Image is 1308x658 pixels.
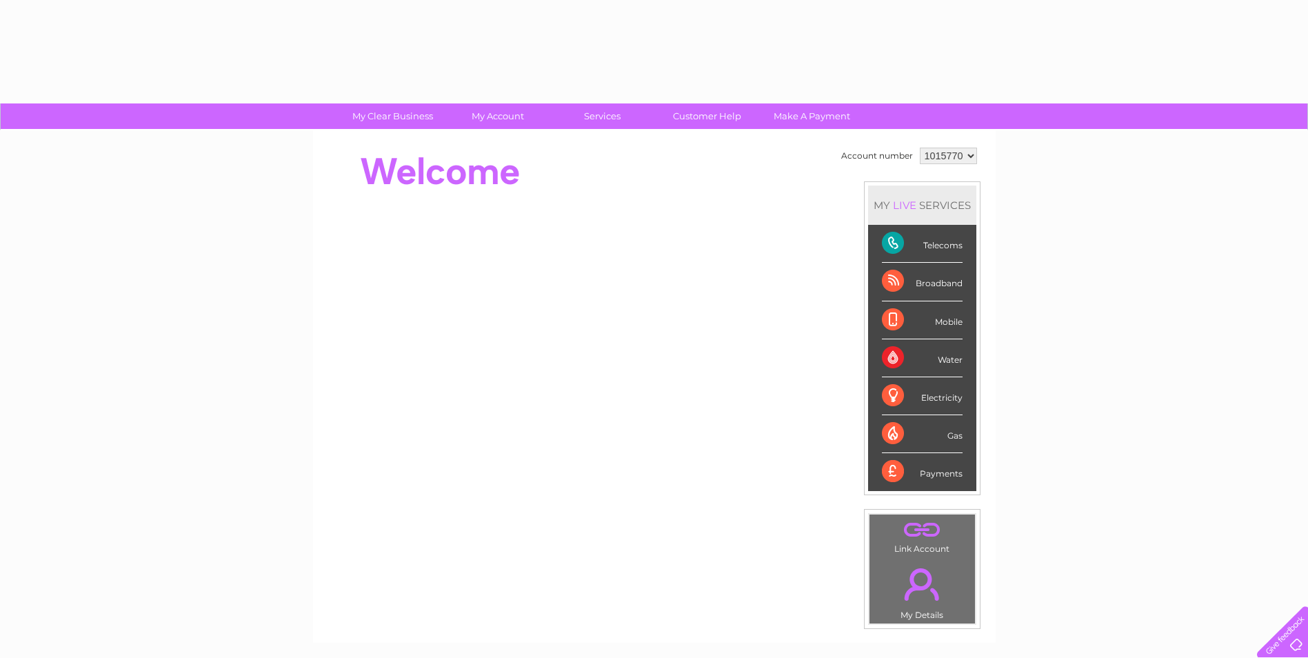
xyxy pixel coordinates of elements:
div: Telecoms [882,225,963,263]
a: Services [545,103,659,129]
td: My Details [869,557,976,624]
div: LIVE [890,199,919,212]
div: Mobile [882,301,963,339]
div: Broadband [882,263,963,301]
a: . [873,518,972,542]
a: Make A Payment [755,103,869,129]
a: . [873,560,972,608]
div: Electricity [882,377,963,415]
div: Gas [882,415,963,453]
td: Link Account [869,514,976,557]
td: Account number [838,144,916,168]
div: Water [882,339,963,377]
a: My Clear Business [336,103,450,129]
a: Customer Help [650,103,764,129]
div: MY SERVICES [868,186,976,225]
div: Payments [882,453,963,490]
a: My Account [441,103,554,129]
